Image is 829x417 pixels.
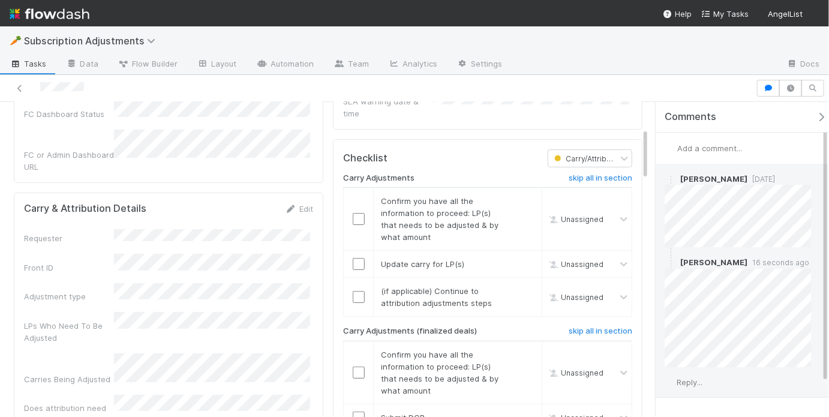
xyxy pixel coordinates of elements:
div: Front ID [24,262,114,274]
a: skip all in section [569,326,632,341]
img: logo-inverted-e16ddd16eac7371096b0.svg [10,4,89,24]
img: avatar_768cd48b-9260-4103-b3ef-328172ae0546.png [807,8,819,20]
a: Docs [777,55,829,74]
a: Settings [447,55,512,74]
h5: Checklist [343,152,388,164]
h6: skip all in section [569,326,632,336]
a: Edit [285,204,313,214]
span: (if applicable) Continue to attribution adjustments steps [381,286,492,308]
a: Analytics [379,55,447,74]
a: Data [56,55,108,74]
a: Layout [187,55,247,74]
div: Help [663,8,692,20]
a: skip all in section [569,173,632,188]
img: avatar_5efa0666-8651-45e1-ad93-d350fecd9671.png [665,257,677,269]
div: Requester [24,232,114,244]
h6: skip all in section [569,173,632,183]
h6: Carry Adjustments [343,173,414,183]
span: Confirm you have all the information to proceed: LP(s) that needs to be adjusted & by what amount [381,196,498,242]
img: avatar_5efa0666-8651-45e1-ad93-d350fecd9671.png [665,173,677,185]
span: Unassigned [546,260,603,269]
div: LPs Who Need To Be Adjusted [24,320,114,344]
span: Carry/Attributions [552,154,628,163]
h5: Carry & Attribution Details [24,203,146,215]
span: [PERSON_NAME] [680,174,747,184]
span: Reply... [677,377,702,387]
span: Flow Builder [118,58,178,70]
span: Unassigned [546,293,603,302]
div: FC or Admin Dashboard URL [24,149,114,173]
span: Comments [665,111,716,123]
span: Tasks [10,58,47,70]
span: AngelList [768,9,803,19]
a: My Tasks [701,8,749,20]
span: [PERSON_NAME] [680,257,747,267]
span: [DATE] [747,175,775,184]
span: My Tasks [701,9,749,19]
span: Subscription Adjustments [24,35,161,47]
span: Add a comment... [677,143,742,153]
span: Unassigned [546,368,603,377]
div: Carries Being Adjusted [24,373,114,385]
div: FC Dashboard Status [24,108,114,120]
a: Team [324,55,379,74]
span: Confirm you have all the information to proceed: LP(s) that needs to be adjusted & by what amount [381,350,498,395]
span: Update carry for LP(s) [381,259,464,269]
h6: Carry Adjustments (finalized deals) [343,326,477,336]
img: avatar_768cd48b-9260-4103-b3ef-328172ae0546.png [665,376,677,388]
img: avatar_768cd48b-9260-4103-b3ef-328172ae0546.png [665,142,677,154]
div: SLA warning date & time [343,95,433,119]
span: 🥕 [10,35,22,46]
span: Unassigned [546,215,603,224]
a: Automation [247,55,324,74]
div: Adjustment type [24,290,114,302]
span: 16 seconds ago [747,258,809,267]
a: Flow Builder [108,55,187,74]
